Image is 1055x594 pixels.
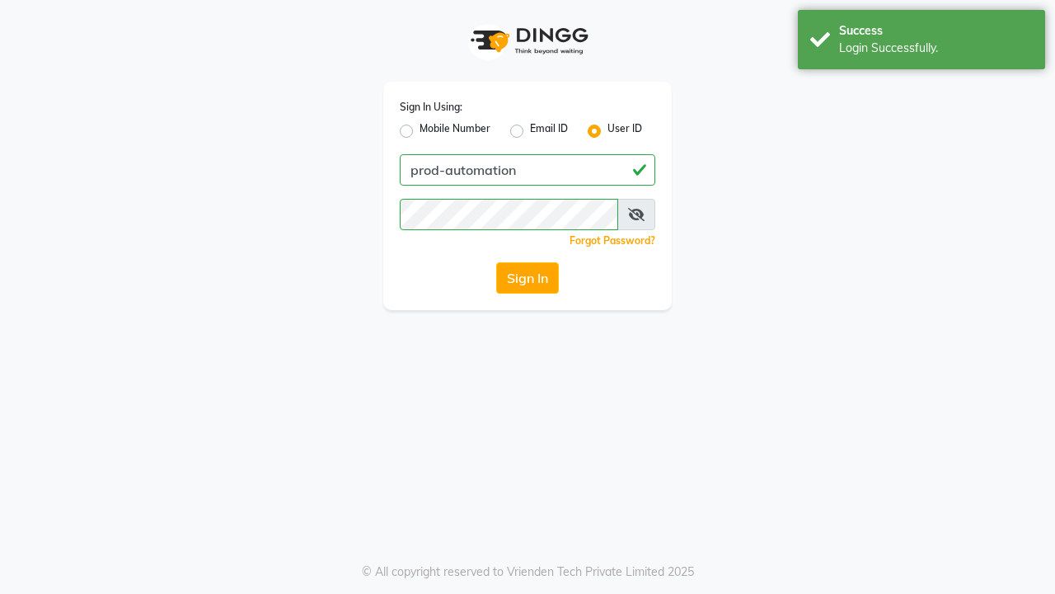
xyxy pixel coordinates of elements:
[530,121,568,141] label: Email ID
[400,154,655,186] input: Username
[570,234,655,247] a: Forgot Password?
[839,22,1033,40] div: Success
[839,40,1033,57] div: Login Successfully.
[400,199,618,230] input: Username
[420,121,490,141] label: Mobile Number
[496,262,559,294] button: Sign In
[462,16,593,65] img: logo1.svg
[400,100,462,115] label: Sign In Using:
[607,121,642,141] label: User ID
